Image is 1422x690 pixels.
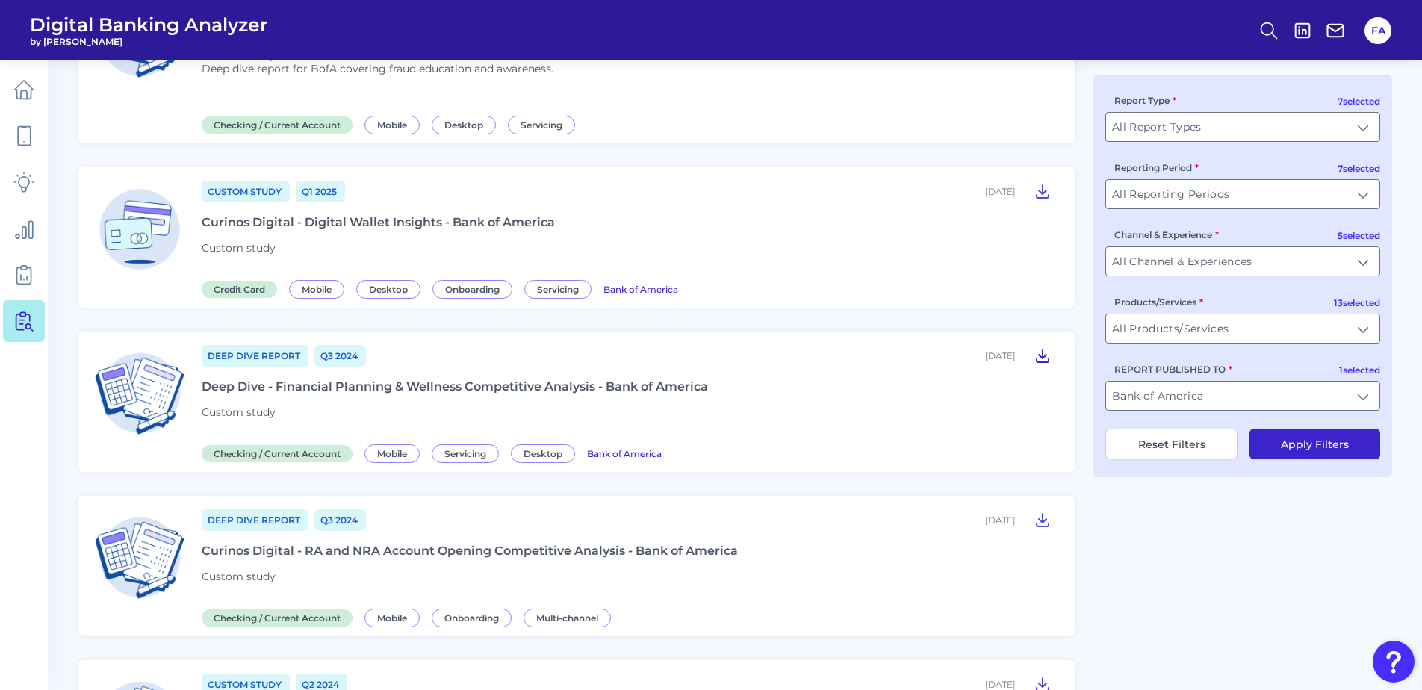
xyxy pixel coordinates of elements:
[1114,162,1199,173] label: Reporting Period
[985,186,1016,197] div: [DATE]
[202,509,308,531] a: Deep Dive Report
[296,181,345,202] a: Q1 2025
[202,117,358,131] a: Checking / Current Account
[1249,429,1380,459] button: Apply Filters
[364,609,420,627] span: Mobile
[508,117,581,131] a: Servicing
[1114,229,1219,240] label: Channel & Experience
[356,282,426,296] a: Desktop
[587,448,662,459] span: Bank of America
[985,350,1016,361] div: [DATE]
[356,280,420,299] span: Desktop
[364,610,426,624] a: Mobile
[289,280,344,299] span: Mobile
[524,282,597,296] a: Servicing
[202,445,353,462] span: Checking / Current Account
[202,609,353,627] span: Checking / Current Account
[202,405,276,419] span: Custom study
[432,446,505,460] a: Servicing
[524,280,592,299] span: Servicing
[432,116,496,134] span: Desktop
[314,345,366,367] a: Q3 2024
[1028,179,1058,203] button: Curinos Digital - Digital Wallet Insights - Bank of America
[202,62,553,75] p: Deep dive report for BofA covering fraud education and awareness.
[202,215,555,229] div: Curinos Digital - Digital Wallet Insights - Bank of America
[289,282,350,296] a: Mobile
[432,610,518,624] a: Onboarding
[985,679,1016,690] div: [DATE]
[432,117,502,131] a: Desktop
[432,280,512,299] span: Onboarding
[30,36,268,47] span: by [PERSON_NAME]
[202,116,353,134] span: Checking / Current Account
[603,284,678,295] span: Bank of America
[364,444,420,463] span: Mobile
[1105,429,1238,459] button: Reset Filters
[511,446,581,460] a: Desktop
[364,116,420,134] span: Mobile
[508,116,575,134] span: Servicing
[90,344,190,444] img: Checking / Current Account
[314,509,366,531] a: Q3 2024
[603,282,678,296] a: Bank of America
[524,609,611,627] span: Multi-channel
[985,515,1016,526] div: [DATE]
[202,181,290,202] a: Custom Study
[1114,296,1203,308] label: Products/Services
[364,446,426,460] a: Mobile
[1364,17,1391,44] button: FA
[202,446,358,460] a: Checking / Current Account
[364,117,426,131] a: Mobile
[202,379,708,394] div: Deep Dive - Financial Planning & Wellness Competitive Analysis - Bank of America
[202,282,283,296] a: Credit Card
[1028,344,1058,367] button: Deep Dive - Financial Planning & Wellness Competitive Analysis - Bank of America
[202,610,358,624] a: Checking / Current Account
[1373,641,1415,683] button: Open Resource Center
[587,446,662,460] a: Bank of America
[202,281,277,298] span: Credit Card
[1028,508,1058,532] button: Curinos Digital - RA and NRA Account Opening Competitive Analysis - Bank of America
[90,179,190,279] img: Credit Card
[432,282,518,296] a: Onboarding
[202,570,276,583] span: Custom study
[1114,95,1176,106] label: Report Type
[524,610,617,624] a: Multi-channel
[202,544,738,558] div: Curinos Digital - RA and NRA Account Opening Competitive Analysis - Bank of America
[511,444,575,463] span: Desktop
[30,13,268,36] span: Digital Banking Analyzer
[90,508,190,608] img: Checking / Current Account
[432,444,499,463] span: Servicing
[202,345,308,367] a: Deep Dive Report
[202,241,276,255] span: Custom study
[432,609,512,627] span: Onboarding
[1114,364,1232,375] label: REPORT PUBLISHED TO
